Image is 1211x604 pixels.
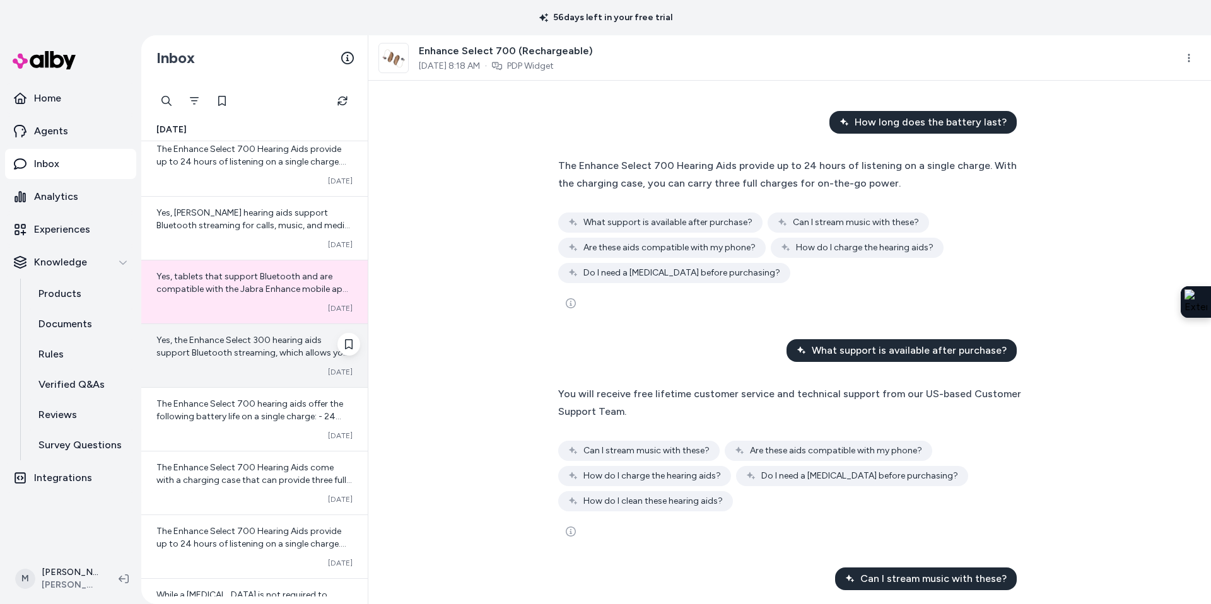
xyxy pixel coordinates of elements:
[38,347,64,362] p: Rules
[750,444,922,457] span: Are these aids compatible with my phone?
[8,559,108,599] button: M[PERSON_NAME][PERSON_NAME]
[156,462,352,511] span: The Enhance Select 700 Hearing Aids come with a charging case that can provide three full charges...
[812,343,1007,358] span: What support is available after purchase?
[328,367,353,377] span: [DATE]
[141,196,368,260] a: Yes, [PERSON_NAME] hearing aids support Bluetooth streaming for calls, music, and media from comp...
[156,335,352,497] span: Yes, the Enhance Select 300 hearing aids support Bluetooth streaming, which allows you to connect...
[26,430,136,460] a: Survey Questions
[330,88,355,113] button: Refresh
[34,91,61,106] p: Home
[38,438,122,453] p: Survey Questions
[156,49,195,67] h2: Inbox
[558,519,583,544] button: See more
[583,267,780,279] span: Do I need a [MEDICAL_DATA] before purchasing?
[42,566,98,579] p: [PERSON_NAME]
[1185,289,1207,315] img: Extension Icon
[583,216,752,229] span: What support is available after purchase?
[141,387,368,451] a: The Enhance Select 700 hearing aids offer the following battery life on a single charge: - 24 hou...
[328,494,353,504] span: [DATE]
[855,115,1007,130] span: How long does the battery last?
[182,88,207,113] button: Filter
[328,558,353,568] span: [DATE]
[156,398,352,535] span: The Enhance Select 700 hearing aids offer the following battery life on a single charge: - 24 hou...
[485,60,487,73] span: ·
[156,271,351,395] span: Yes, tablets that support Bluetooth and are compatible with the Jabra Enhance mobile app can work...
[558,388,1021,417] span: You will receive free lifetime customer service and technical support from our US-based Customer ...
[141,323,368,387] a: Yes, the Enhance Select 300 hearing aids support Bluetooth streaming, which allows you to connect...
[328,431,353,441] span: [DATE]
[796,241,933,254] span: How do I charge the hearing aids?
[34,255,87,270] p: Knowledge
[26,279,136,309] a: Products
[13,51,76,69] img: alby Logo
[860,571,1007,586] span: Can I stream music with these?
[583,241,756,254] span: Are these aids compatible with my phone?
[141,514,368,578] a: The Enhance Select 700 Hearing Aids provide up to 24 hours of listening on a single charge. With ...
[38,407,77,422] p: Reviews
[34,222,90,237] p: Experiences
[156,526,346,574] span: The Enhance Select 700 Hearing Aids provide up to 24 hours of listening on a single charge. With ...
[156,124,187,136] span: [DATE]
[583,444,710,457] span: Can I stream music with these?
[26,309,136,339] a: Documents
[38,286,81,301] p: Products
[141,451,368,514] a: The Enhance Select 700 Hearing Aids come with a charging case that can provide three full charges...
[42,579,98,591] span: [PERSON_NAME]
[419,60,480,73] span: [DATE] 8:18 AM
[26,400,136,430] a: Reviews
[5,214,136,245] a: Experiences
[5,247,136,277] button: Knowledge
[34,156,59,171] p: Inbox
[5,463,136,493] a: Integrations
[558,291,583,316] button: See more
[328,240,353,250] span: [DATE]
[5,116,136,146] a: Agents
[5,182,136,212] a: Analytics
[379,44,408,73] img: sku_es700_bronze.jpg
[34,189,78,204] p: Analytics
[5,83,136,113] a: Home
[761,470,958,482] span: Do I need a [MEDICAL_DATA] before purchasing?
[5,149,136,179] a: Inbox
[26,339,136,369] a: Rules
[141,260,368,323] a: Yes, tablets that support Bluetooth and are compatible with the Jabra Enhance mobile app can work...
[38,317,92,332] p: Documents
[507,60,554,73] a: PDP Widget
[793,216,919,229] span: Can I stream music with these?
[156,144,346,192] span: The Enhance Select 700 Hearing Aids provide up to 24 hours of listening on a single charge. With ...
[34,470,92,485] p: Integrations
[156,207,350,269] span: Yes, [PERSON_NAME] hearing aids support Bluetooth streaming for calls, music, and media from comp...
[328,303,353,313] span: [DATE]
[583,495,723,508] span: How do I clean these hearing aids?
[419,44,593,59] span: Enhance Select 700 (Rechargeable)
[141,132,368,196] a: The Enhance Select 700 Hearing Aids provide up to 24 hours of listening on a single charge. With ...
[328,176,353,186] span: [DATE]
[38,377,105,392] p: Verified Q&As
[532,11,680,24] p: 56 days left in your free trial
[34,124,68,139] p: Agents
[15,569,35,589] span: M
[558,160,1017,189] span: The Enhance Select 700 Hearing Aids provide up to 24 hours of listening on a single charge. With ...
[26,369,136,400] a: Verified Q&As
[583,470,721,482] span: How do I charge the hearing aids?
